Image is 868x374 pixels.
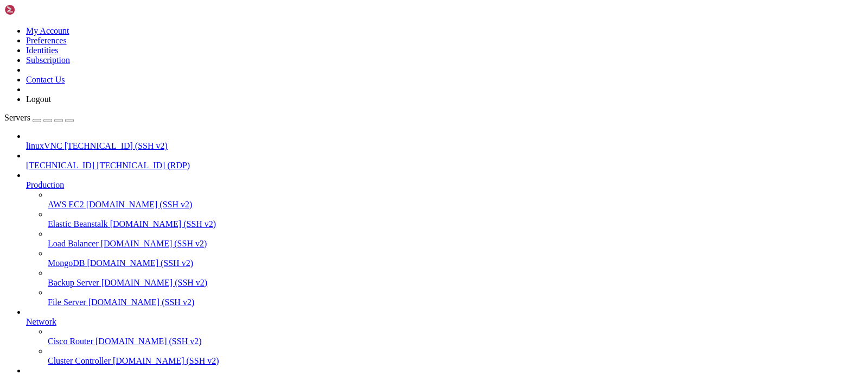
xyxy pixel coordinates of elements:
span: [DOMAIN_NAME] (SSH v2) [101,278,208,287]
span: AWS EC2 [48,200,84,209]
a: Elastic Beanstalk [DOMAIN_NAME] (SSH v2) [48,219,864,229]
li: Network [26,307,864,366]
li: Cluster Controller [DOMAIN_NAME] (SSH v2) [48,346,864,366]
span: [DOMAIN_NAME] (SSH v2) [86,200,193,209]
li: Backup Server [DOMAIN_NAME] (SSH v2) [48,268,864,288]
li: linuxVNC [TECHNICAL_ID] (SSH v2) [26,131,864,151]
li: File Server [DOMAIN_NAME] (SSH v2) [48,288,864,307]
a: My Account [26,26,69,35]
li: AWS EC2 [DOMAIN_NAME] (SSH v2) [48,190,864,210]
li: Load Balancer [DOMAIN_NAME] (SSH v2) [48,229,864,249]
a: Cluster Controller [DOMAIN_NAME] (SSH v2) [48,356,864,366]
a: Production [26,180,864,190]
span: [DOMAIN_NAME] (SSH v2) [110,219,216,229]
span: [TECHNICAL_ID] (RDP) [97,161,190,170]
a: AWS EC2 [DOMAIN_NAME] (SSH v2) [48,200,864,210]
a: linuxVNC [TECHNICAL_ID] (SSH v2) [26,141,864,151]
a: MongoDB [DOMAIN_NAME] (SSH v2) [48,258,864,268]
span: Production [26,180,64,189]
a: Logout [26,94,51,104]
img: Shellngn [4,4,67,15]
li: Production [26,170,864,307]
span: [DOMAIN_NAME] (SSH v2) [95,337,202,346]
a: File Server [DOMAIN_NAME] (SSH v2) [48,297,864,307]
li: [TECHNICAL_ID] [TECHNICAL_ID] (RDP) [26,151,864,170]
a: Load Balancer [DOMAIN_NAME] (SSH v2) [48,239,864,249]
span: Load Balancer [48,239,99,248]
a: Preferences [26,36,67,45]
a: Servers [4,113,74,122]
a: [TECHNICAL_ID] [TECHNICAL_ID] (RDP) [26,161,864,170]
span: MongoDB [48,258,85,268]
span: [TECHNICAL_ID] [26,161,94,170]
span: [DOMAIN_NAME] (SSH v2) [88,297,195,307]
li: MongoDB [DOMAIN_NAME] (SSH v2) [48,249,864,268]
span: Network [26,317,56,326]
a: Backup Server [DOMAIN_NAME] (SSH v2) [48,278,864,288]
span: Elastic Beanstalk [48,219,108,229]
a: Subscription [26,55,70,65]
span: [DOMAIN_NAME] (SSH v2) [113,356,219,365]
a: Contact Us [26,75,65,84]
span: [TECHNICAL_ID] (SSH v2) [65,141,168,150]
span: linuxVNC [26,141,62,150]
span: [DOMAIN_NAME] (SSH v2) [87,258,193,268]
a: Identities [26,46,59,55]
span: Backup Server [48,278,99,287]
li: Cisco Router [DOMAIN_NAME] (SSH v2) [48,327,864,346]
span: Cluster Controller [48,356,111,365]
a: Network [26,317,864,327]
a: Cisco Router [DOMAIN_NAME] (SSH v2) [48,337,864,346]
span: File Server [48,297,86,307]
span: Servers [4,113,30,122]
span: [DOMAIN_NAME] (SSH v2) [101,239,207,248]
span: Cisco Router [48,337,93,346]
li: Elastic Beanstalk [DOMAIN_NAME] (SSH v2) [48,210,864,229]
